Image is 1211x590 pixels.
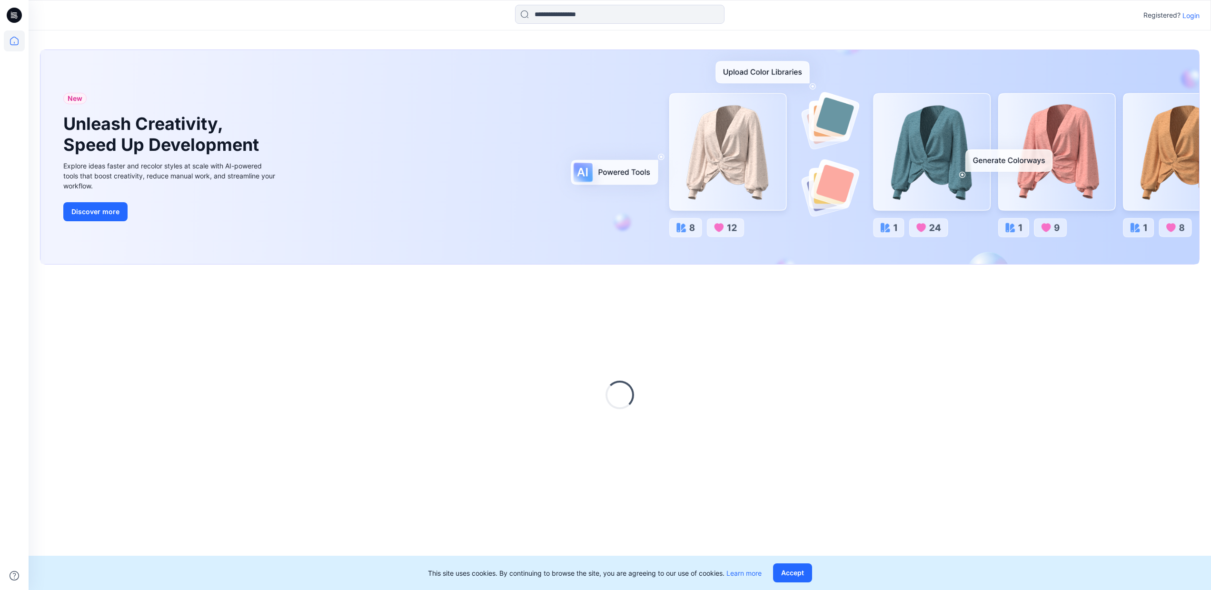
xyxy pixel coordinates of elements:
[1143,10,1181,21] p: Registered?
[63,161,278,191] div: Explore ideas faster and recolor styles at scale with AI-powered tools that boost creativity, red...
[63,114,263,155] h1: Unleash Creativity, Speed Up Development
[68,93,82,104] span: New
[63,202,128,221] button: Discover more
[428,568,762,578] p: This site uses cookies. By continuing to browse the site, you are agreeing to our use of cookies.
[1182,10,1200,20] p: Login
[773,563,812,582] button: Accept
[726,569,762,577] a: Learn more
[63,202,278,221] a: Discover more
